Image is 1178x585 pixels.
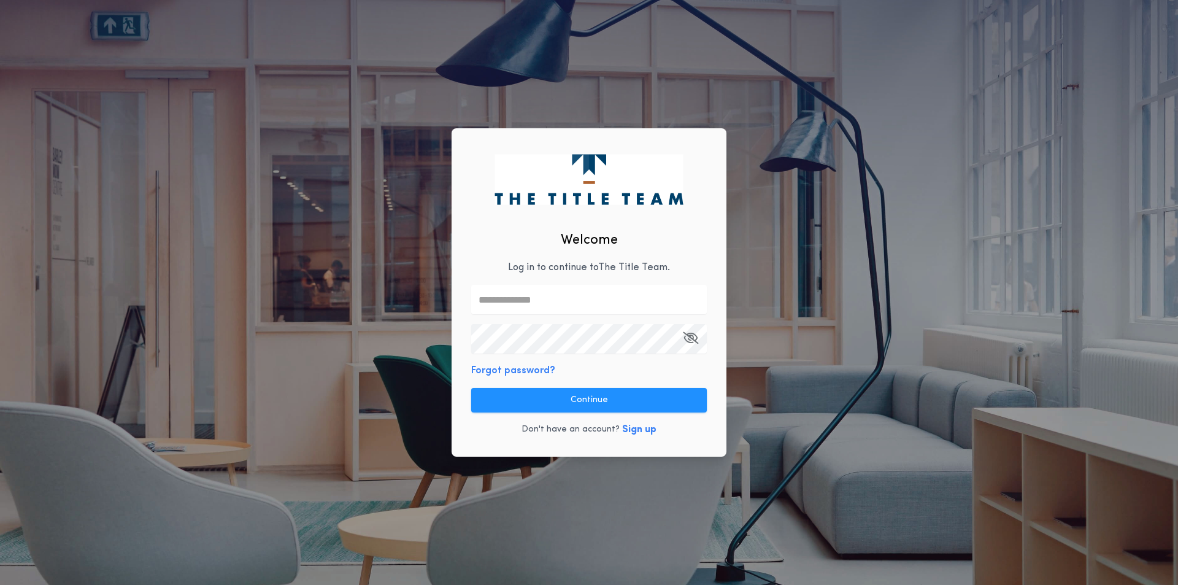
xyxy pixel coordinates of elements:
[495,154,683,204] img: logo
[622,422,656,437] button: Sign up
[561,230,618,250] h2: Welcome
[471,363,555,378] button: Forgot password?
[522,424,620,436] p: Don't have an account?
[471,388,707,413] button: Continue
[508,260,670,275] p: Log in to continue to The Title Team .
